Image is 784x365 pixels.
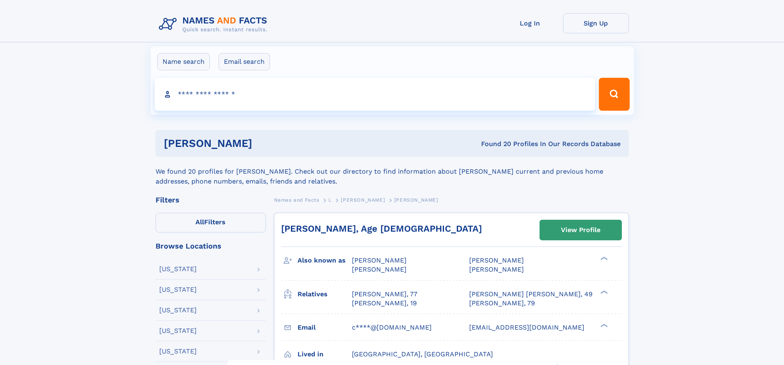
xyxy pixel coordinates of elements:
span: L [328,197,332,203]
a: [PERSON_NAME], 19 [352,299,417,308]
label: Name search [157,53,210,70]
div: [US_STATE] [159,266,197,272]
div: Browse Locations [156,242,266,250]
div: [US_STATE] [159,348,197,355]
div: ❯ [598,289,608,295]
h3: Relatives [298,287,352,301]
a: L [328,195,332,205]
a: [PERSON_NAME], 77 [352,290,417,299]
span: [EMAIL_ADDRESS][DOMAIN_NAME] [469,323,584,331]
div: [US_STATE] [159,286,197,293]
div: View Profile [561,221,600,239]
input: search input [155,78,596,111]
span: [PERSON_NAME] [352,265,407,273]
div: Found 20 Profiles In Our Records Database [367,139,621,149]
a: View Profile [540,220,621,240]
a: [PERSON_NAME], 79 [469,299,535,308]
span: [PERSON_NAME] [469,256,524,264]
div: Filters [156,196,266,204]
div: ❯ [598,323,608,328]
span: All [195,218,204,226]
button: Search Button [599,78,629,111]
h1: [PERSON_NAME] [164,138,367,149]
a: [PERSON_NAME] [PERSON_NAME], 49 [469,290,593,299]
h3: Email [298,321,352,335]
div: [US_STATE] [159,328,197,334]
span: [GEOGRAPHIC_DATA], [GEOGRAPHIC_DATA] [352,350,493,358]
span: [PERSON_NAME] [394,197,438,203]
span: [PERSON_NAME] [352,256,407,264]
a: [PERSON_NAME], Age [DEMOGRAPHIC_DATA] [281,223,482,234]
img: Logo Names and Facts [156,13,274,35]
a: [PERSON_NAME] [341,195,385,205]
label: Email search [219,53,270,70]
label: Filters [156,213,266,232]
div: [US_STATE] [159,307,197,314]
a: Sign Up [563,13,629,33]
h3: Lived in [298,347,352,361]
a: Names and Facts [274,195,319,205]
div: We found 20 profiles for [PERSON_NAME]. Check out our directory to find information about [PERSON... [156,157,629,186]
div: ❯ [598,256,608,261]
a: Log In [497,13,563,33]
h3: Also known as [298,253,352,267]
span: [PERSON_NAME] [469,265,524,273]
span: [PERSON_NAME] [341,197,385,203]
